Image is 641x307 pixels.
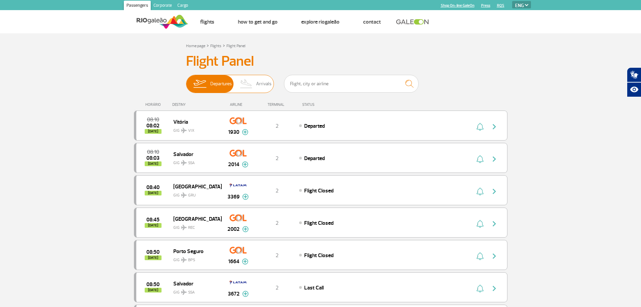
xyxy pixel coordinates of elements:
[242,291,249,297] img: mais-info-painel-voo.svg
[146,217,159,222] span: 2025-09-28 08:45:00
[186,43,205,49] a: Home page
[228,257,239,266] span: 1664
[136,102,173,107] div: HORÁRIO
[242,129,248,135] img: mais-info-painel-voo.svg
[255,102,299,107] div: TERMINAL
[276,187,279,194] span: 2
[188,192,196,198] span: GRU
[242,161,248,167] img: mais-info-painel-voo.svg
[476,123,484,131] img: sino-painel-voo.svg
[476,284,484,293] img: sino-painel-voo.svg
[181,160,187,165] img: destiny_airplane.svg
[173,182,216,191] span: [GEOGRAPHIC_DATA]
[188,289,195,296] span: SSA
[172,102,221,107] div: DESTINY
[242,258,248,265] img: mais-info-painel-voo.svg
[301,19,340,25] a: Explore RIOgaleão
[188,128,194,134] span: VIX
[151,1,175,11] a: Corporate
[221,102,255,107] div: AIRLINE
[173,247,216,255] span: Porto Seguro
[276,220,279,226] span: 2
[490,187,498,195] img: seta-direita-painel-voo.svg
[188,160,195,166] span: SSA
[242,226,249,232] img: mais-info-painel-voo.svg
[226,43,245,49] a: Flight Panel
[124,1,151,11] a: Passengers
[304,252,333,259] span: Flight Closed
[210,43,221,49] a: Flights
[173,253,216,263] span: GIG
[207,41,209,49] a: >
[173,221,216,231] span: GIG
[627,67,641,82] button: Abrir tradutor de língua de sinais.
[227,193,240,201] span: 3369
[147,117,159,122] span: 2025-09-28 08:10:00
[476,187,484,195] img: sino-painel-voo.svg
[276,284,279,291] span: 2
[145,223,162,228] span: [DATE]
[238,19,278,25] a: How to get and go
[304,284,324,291] span: Last Call
[242,194,249,200] img: mais-info-painel-voo.svg
[173,214,216,223] span: [GEOGRAPHIC_DATA]
[276,155,279,162] span: 2
[228,160,239,168] span: 2014
[188,257,195,263] span: BPS
[186,53,455,70] h3: Flight Panel
[181,225,187,230] img: destiny_airplane.svg
[147,150,159,154] span: 2025-09-28 08:10:00
[476,155,484,163] img: sino-painel-voo.svg
[490,155,498,163] img: seta-direita-painel-voo.svg
[173,117,216,126] span: Vitória
[304,187,333,194] span: Flight Closed
[181,192,187,198] img: destiny_airplane.svg
[490,252,498,260] img: seta-direita-painel-voo.svg
[146,185,159,190] span: 2025-09-28 08:40:00
[173,286,216,296] span: GIG
[173,279,216,288] span: Salvador
[146,156,159,160] span: 2025-09-28 08:03:00
[145,288,162,293] span: [DATE]
[189,75,210,93] img: slider-embarque
[304,123,325,129] span: Departed
[284,75,419,93] input: Flight, city or airline
[228,128,239,136] span: 1930
[145,129,162,134] span: [DATE]
[256,75,272,93] span: Arrivals
[627,82,641,97] button: Abrir recursos assistivos.
[476,252,484,260] img: sino-painel-voo.svg
[304,220,333,226] span: Flight Closed
[490,284,498,293] img: seta-direita-painel-voo.svg
[363,19,381,25] a: Contact
[145,161,162,166] span: [DATE]
[223,41,225,49] a: >
[627,67,641,97] div: Plugin de acessibilidade da Hand Talk.
[304,155,325,162] span: Departed
[145,191,162,195] span: [DATE]
[181,289,187,295] img: destiny_airplane.svg
[200,19,214,25] a: Flights
[188,225,195,231] span: REC
[173,189,216,198] span: GIG
[210,75,232,93] span: Departures
[497,3,504,8] a: RQS
[481,3,490,8] a: Press
[490,123,498,131] img: seta-direita-painel-voo.svg
[299,102,354,107] div: STATUS
[146,250,159,254] span: 2025-09-28 08:50:00
[145,255,162,260] span: [DATE]
[173,156,216,166] span: GIG
[146,282,159,287] span: 2025-09-28 08:50:00
[146,123,159,128] span: 2025-09-28 08:02:00
[237,75,256,93] img: slider-desembarque
[228,290,240,298] span: 3672
[490,220,498,228] img: seta-direita-painel-voo.svg
[181,128,187,133] img: destiny_airplane.svg
[181,257,187,263] img: destiny_airplane.svg
[227,225,240,233] span: 2002
[175,1,191,11] a: Cargo
[476,220,484,228] img: sino-painel-voo.svg
[173,124,216,134] span: GIG
[276,123,279,129] span: 2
